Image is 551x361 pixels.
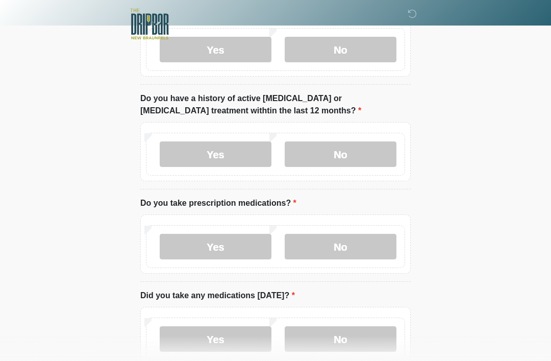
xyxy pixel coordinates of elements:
label: No [285,234,396,259]
label: No [285,37,396,62]
label: Yes [160,37,271,62]
label: Did you take any medications [DATE]? [140,290,295,302]
label: Yes [160,234,271,259]
label: Do you have a history of active [MEDICAL_DATA] or [MEDICAL_DATA] treatment withtin the last 12 mo... [140,92,411,117]
label: No [285,326,396,352]
label: Yes [160,326,271,352]
label: Yes [160,141,271,167]
label: Do you take prescription medications? [140,197,296,209]
label: No [285,141,396,167]
img: The DRIPBaR - New Braunfels Logo [130,8,169,41]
